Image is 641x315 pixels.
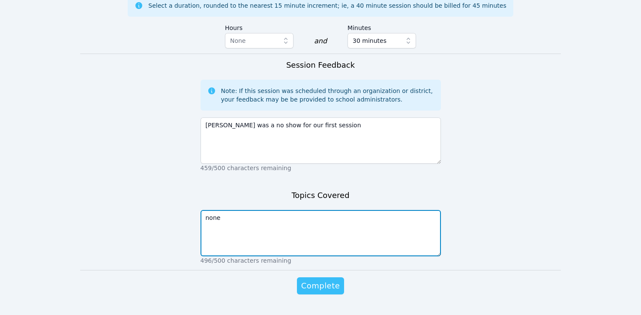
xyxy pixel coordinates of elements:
span: Complete [301,280,340,292]
p: 459/500 characters remaining [201,164,441,172]
div: Note: If this session was scheduled through an organization or district, your feedback may be be ... [221,87,434,104]
div: and [314,36,327,46]
span: None [230,37,246,44]
textarea: [PERSON_NAME] was a no show for our first session [201,117,441,164]
h3: Session Feedback [286,59,355,71]
label: Minutes [347,20,416,33]
span: 30 minutes [353,36,386,46]
label: Hours [225,20,294,33]
button: Complete [297,277,344,294]
p: 496/500 characters remaining [201,256,441,265]
div: Select a duration, rounded to the nearest 15 minute increment; ie, a 40 minute session should be ... [148,1,506,10]
button: None [225,33,294,48]
button: 30 minutes [347,33,416,48]
textarea: none [201,210,441,256]
h3: Topics Covered [291,189,349,201]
